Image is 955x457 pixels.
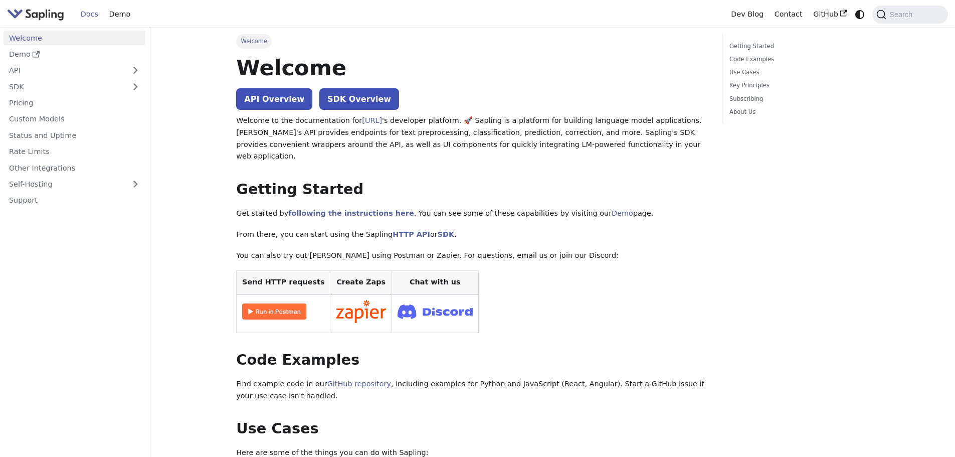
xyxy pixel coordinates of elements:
[125,63,145,78] button: Expand sidebar category 'API'
[886,11,918,19] span: Search
[769,7,808,22] a: Contact
[242,303,306,320] img: Run in Postman
[330,271,392,294] th: Create Zaps
[393,230,430,238] a: HTTP API
[236,378,707,402] p: Find example code in our , including examples for Python and JavaScript (React, Angular). Start a...
[4,144,145,159] a: Rate Limits
[7,7,64,22] img: Sapling.ai
[853,7,867,22] button: Switch between dark and light mode (currently system mode)
[729,42,865,51] a: Getting Started
[729,94,865,104] a: Subscribing
[236,208,707,220] p: Get started by . You can see some of these capabilities by visiting our page.
[4,128,145,142] a: Status and Uptime
[327,380,391,388] a: GitHub repository
[729,107,865,117] a: About Us
[236,115,707,163] p: Welcome to the documentation for 's developer platform. 🚀 Sapling is a platform for building lang...
[725,7,769,22] a: Dev Blog
[4,79,125,94] a: SDK
[125,79,145,94] button: Expand sidebar category 'SDK'
[336,300,386,323] img: Connect in Zapier
[4,193,145,208] a: Support
[236,250,707,262] p: You can also try out [PERSON_NAME] using Postman or Zapier. For questions, email us or join our D...
[4,31,145,45] a: Welcome
[729,81,865,90] a: Key Principles
[236,181,707,199] h2: Getting Started
[4,177,145,192] a: Self-Hosting
[236,420,707,438] h2: Use Cases
[872,6,947,24] button: Search (Command+K)
[398,301,473,322] img: Join Discord
[236,229,707,241] p: From there, you can start using the Sapling or .
[236,88,312,110] a: API Overview
[236,351,707,369] h2: Code Examples
[438,230,454,238] a: SDK
[75,7,104,22] a: Docs
[4,47,145,62] a: Demo
[7,7,68,22] a: Sapling.aiSapling.ai
[362,116,382,124] a: [URL]
[729,68,865,77] a: Use Cases
[104,7,136,22] a: Demo
[392,271,478,294] th: Chat with us
[612,209,633,217] a: Demo
[4,161,145,175] a: Other Integrations
[288,209,414,217] a: following the instructions here
[236,34,272,48] span: Welcome
[237,271,330,294] th: Send HTTP requests
[4,112,145,126] a: Custom Models
[236,34,707,48] nav: Breadcrumbs
[319,88,399,110] a: SDK Overview
[808,7,852,22] a: GitHub
[729,55,865,64] a: Code Examples
[4,63,125,78] a: API
[236,54,707,81] h1: Welcome
[4,96,145,110] a: Pricing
